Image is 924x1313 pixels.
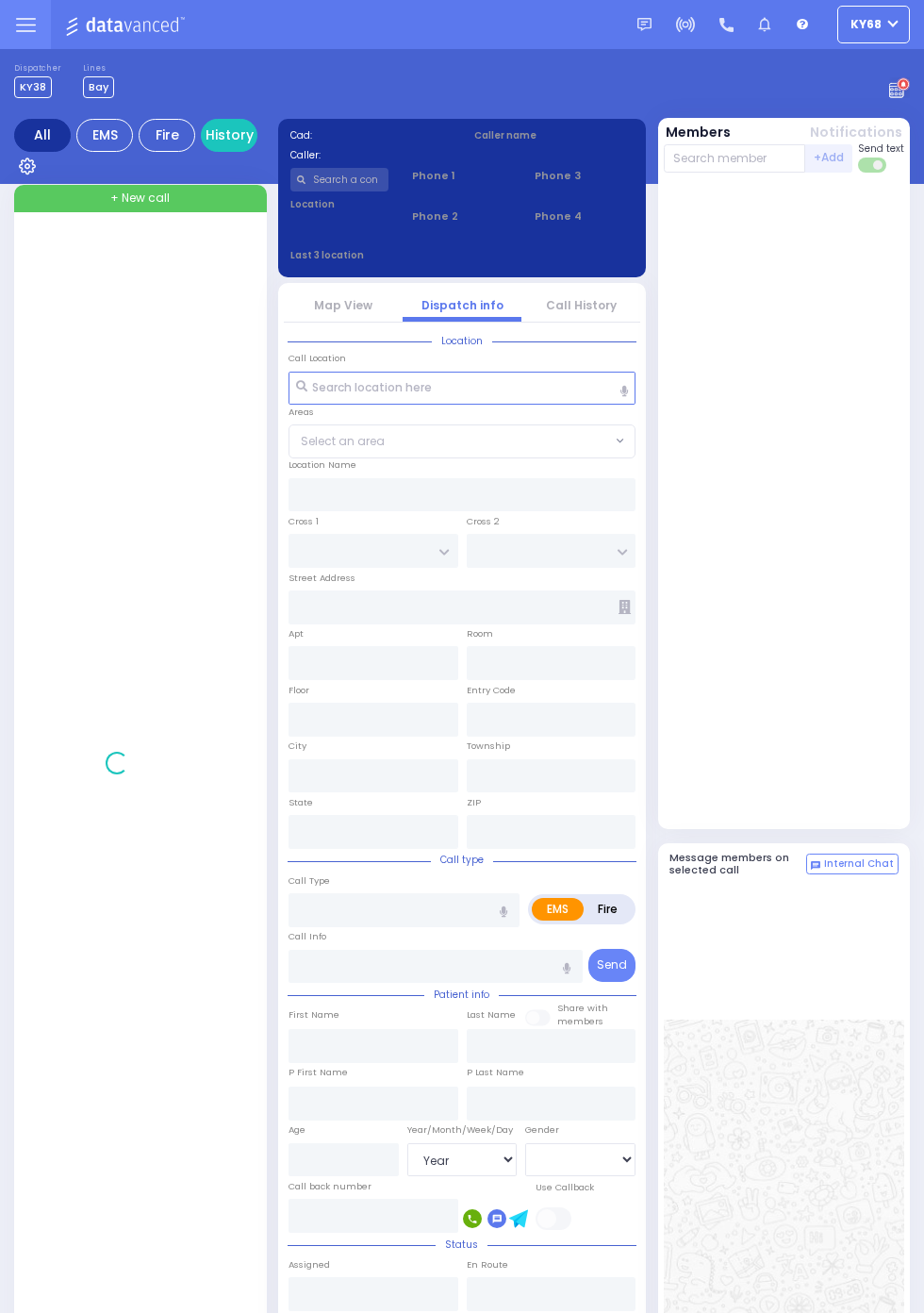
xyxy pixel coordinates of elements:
[412,168,511,184] span: Phone 1
[65,13,190,37] img: Logo
[525,1123,559,1137] label: Gender
[412,208,511,224] span: Phone 2
[467,1008,516,1022] label: Last Name
[467,627,493,640] label: Room
[83,63,114,75] label: Lines
[858,156,888,175] label: Turn off text
[290,128,451,142] label: Cad:
[421,297,503,313] a: Dispatch info
[810,123,902,142] button: Notifications
[664,144,806,173] input: Search member
[289,1066,348,1079] label: P First Name
[467,684,516,697] label: Entry Code
[289,458,356,472] label: Location Name
[546,297,617,313] a: Call History
[289,874,330,888] label: Call Type
[850,16,882,33] span: ky68
[289,406,314,419] label: Areas
[588,949,635,982] button: Send
[14,63,61,75] label: Dispatcher
[289,1258,330,1271] label: Assigned
[467,1066,524,1079] label: P Last Name
[83,76,114,98] span: Bay
[536,1181,594,1194] label: Use Callback
[557,1015,603,1027] span: members
[811,861,820,871] img: comment-alt.png
[14,119,71,152] div: All
[432,334,492,348] span: Location
[290,148,451,162] label: Caller:
[467,1258,508,1271] label: En Route
[535,208,634,224] span: Phone 4
[76,119,133,152] div: EMS
[139,119,195,152] div: Fire
[14,76,52,98] span: KY38
[289,1008,339,1022] label: First Name
[289,740,306,753] label: City
[436,1238,487,1252] span: Status
[532,898,584,921] label: EMS
[467,740,510,753] label: Township
[858,141,904,156] span: Send text
[289,372,635,406] input: Search location here
[837,6,910,43] button: ky68
[290,197,389,211] label: Location
[301,433,385,450] span: Select an area
[314,297,372,313] a: Map View
[535,168,634,184] span: Phone 3
[806,854,899,874] button: Internal Chat
[289,1180,371,1193] label: Call back number
[637,18,652,32] img: message.svg
[289,1123,305,1137] label: Age
[666,123,731,142] button: Members
[583,898,633,921] label: Fire
[289,796,313,809] label: State
[474,128,635,142] label: Caller name
[290,168,389,191] input: Search a contact
[289,627,304,640] label: Apt
[289,684,309,697] label: Floor
[407,1123,518,1137] div: Year/Month/Week/Day
[289,352,346,365] label: Call Location
[289,515,319,528] label: Cross 1
[824,857,894,871] span: Internal Chat
[289,572,355,585] label: Street Address
[557,1002,608,1014] small: Share with
[431,853,493,867] span: Call type
[201,119,257,152] a: History
[289,930,326,943] label: Call Info
[424,988,499,1002] span: Patient info
[619,600,631,614] span: Other building occupants
[467,796,481,809] label: ZIP
[290,248,463,262] label: Last 3 location
[110,190,170,207] span: + New call
[669,852,807,876] h5: Message members on selected call
[467,515,500,528] label: Cross 2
